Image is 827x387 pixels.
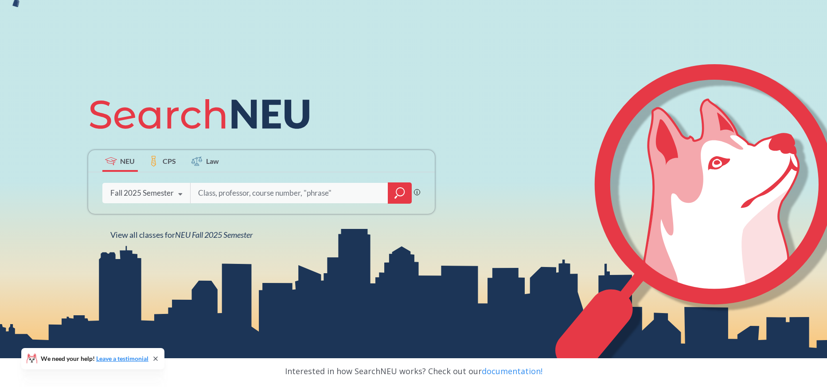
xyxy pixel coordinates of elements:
[163,156,176,166] span: CPS
[96,355,148,362] a: Leave a testimonial
[482,366,542,376] a: documentation!
[120,156,135,166] span: NEU
[110,188,174,198] div: Fall 2025 Semester
[388,182,412,204] div: magnifying glass
[175,230,253,240] span: NEU Fall 2025 Semester
[197,184,382,202] input: Class, professor, course number, "phrase"
[394,187,405,199] svg: magnifying glass
[110,230,253,240] span: View all classes for
[41,356,148,362] span: We need your help!
[206,156,219,166] span: Law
